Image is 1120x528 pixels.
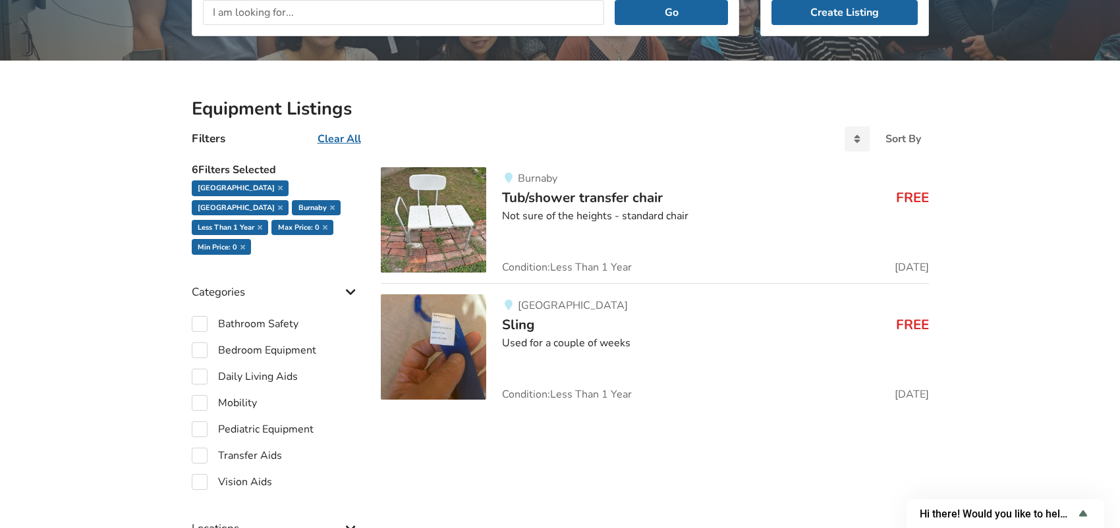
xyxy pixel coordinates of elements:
[920,508,1075,520] span: Hi there! Would you like to help us improve AssistList?
[192,180,289,196] div: [GEOGRAPHIC_DATA]
[192,395,257,411] label: Mobility
[381,294,486,400] img: transfer aids-sling
[318,132,361,146] u: Clear All
[502,336,928,351] div: Used for a couple of weeks
[895,389,929,400] span: [DATE]
[292,200,340,216] div: Burnaby
[192,200,289,216] div: [GEOGRAPHIC_DATA]
[896,316,929,333] h3: FREE
[192,239,251,255] div: min price: 0
[885,134,921,144] div: Sort By
[895,262,929,273] span: [DATE]
[192,342,316,358] label: Bedroom Equipment
[192,131,225,146] h4: Filters
[518,171,557,186] span: Burnaby
[518,298,628,313] span: [GEOGRAPHIC_DATA]
[896,189,929,206] h3: FREE
[192,316,298,332] label: Bathroom Safety
[192,448,282,463] label: Transfer Aids
[192,157,360,180] h5: 6 Filters Selected
[192,369,298,384] label: Daily Living Aids
[192,97,929,120] h2: Equipment Listings
[381,167,928,283] a: bathroom safety-tub/shower transfer chairBurnabyTub/shower transfer chairFREENot sure of the heig...
[192,220,268,236] div: Less Than 1 Year
[502,188,663,207] span: Tub/shower transfer chair
[192,259,360,305] div: Categories
[502,389,632,400] span: Condition: Less Than 1 Year
[192,474,272,490] label: Vision Aids
[920,506,1091,521] button: Show survey - Hi there! Would you like to help us improve AssistList?
[381,283,928,400] a: transfer aids-sling[GEOGRAPHIC_DATA]SlingFREEUsed for a couple of weeksCondition:Less Than 1 Year...
[271,220,333,236] div: max price: 0
[502,315,534,334] span: Sling
[192,421,314,437] label: Pediatric Equipment
[381,167,486,273] img: bathroom safety-tub/shower transfer chair
[502,209,928,224] div: Not sure of the heights - standard chair
[502,262,632,273] span: Condition: Less Than 1 Year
